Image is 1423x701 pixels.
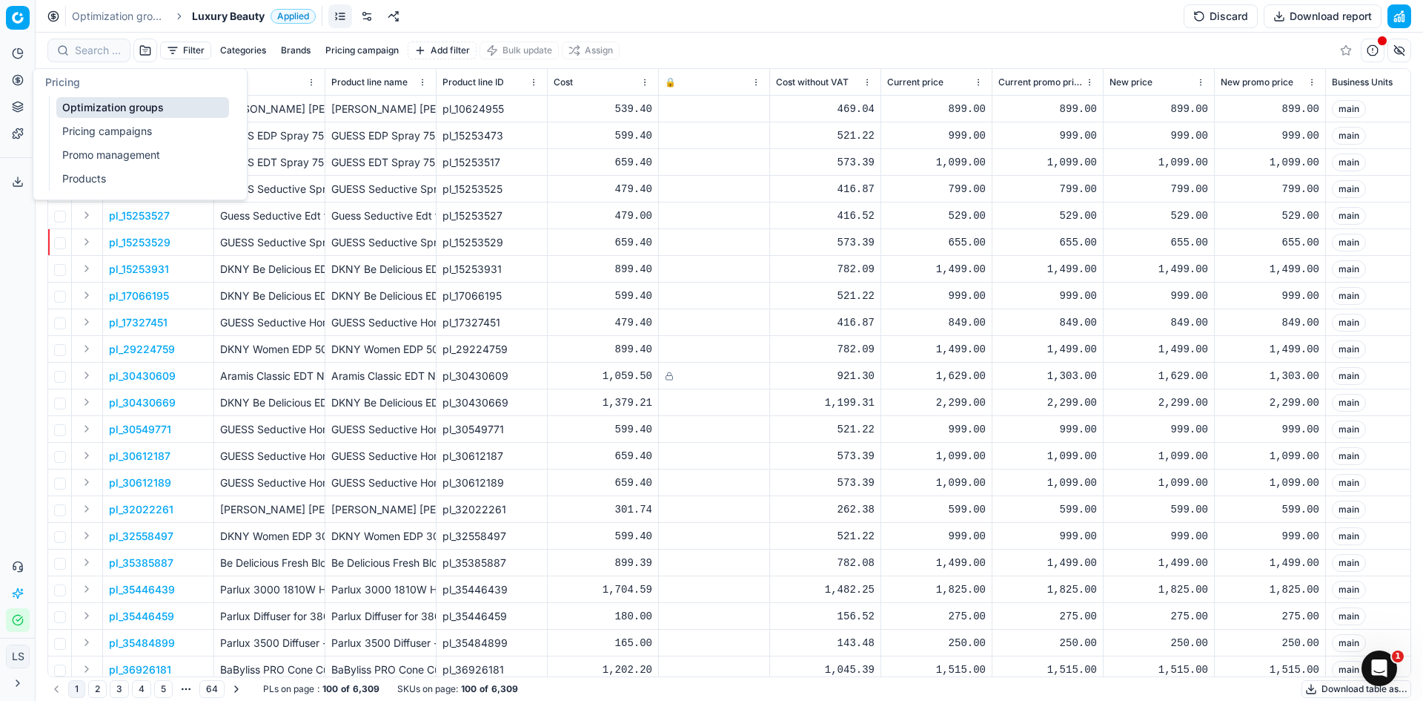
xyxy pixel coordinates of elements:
[6,645,30,668] button: LS
[109,369,176,384] p: pl_30430609
[331,235,430,250] div: GUESS Seductive Spray EDT 75ml for Woman
[998,102,1097,116] div: 899.00
[998,422,1097,437] div: 999.00
[442,128,541,143] div: pl_15253473
[998,208,1097,223] div: 529.00
[109,315,167,330] button: pl_17327451
[220,369,319,384] p: Aramis Classic EDT Natural Spray 110ml For Him
[1221,582,1319,597] div: 1,825.00
[109,449,170,464] button: pl_30612187
[554,235,652,250] div: 659.40
[192,9,316,24] span: Luxury BeautyApplied
[480,42,559,59] button: Bulk update
[1221,609,1319,624] div: 275.00
[220,208,319,223] p: Guess Seductive Edt for Women - 50ml
[1221,422,1319,437] div: 999.00
[776,208,875,223] div: 416.52
[109,529,173,544] button: pl_32558497
[554,422,652,437] div: 599.40
[776,102,875,116] div: 469.04
[1332,608,1366,625] span: main
[109,475,171,490] button: pl_30612189
[665,76,676,88] span: 🔒
[220,422,319,437] p: GUESS Seductive Homme Blue EDT 50ml Spray
[998,609,1097,624] div: 275.00
[331,155,430,170] div: GUESS EDT Spray 75ml for Men
[331,289,430,303] div: DKNY Be Delicious EDP 30ml
[998,502,1097,517] div: 599.00
[1109,395,1208,410] div: 2,299.00
[109,636,175,651] button: pl_35484899
[7,645,29,668] span: LS
[78,366,96,384] button: Expand
[887,315,986,330] div: 849.00
[562,42,620,59] button: Assign
[998,475,1097,490] div: 1,099.00
[109,289,169,303] button: pl_17066195
[78,580,96,598] button: Expand
[554,529,652,544] div: 599.40
[109,502,173,517] button: pl_32022261
[887,422,986,437] div: 999.00
[1332,474,1366,492] span: main
[1221,102,1319,116] div: 899.00
[78,340,96,358] button: Expand
[442,76,504,88] span: Product line ID
[1109,502,1208,517] div: 599.00
[1332,367,1366,385] span: main
[68,680,85,698] button: 1
[554,102,652,116] div: 539.40
[192,9,265,24] span: Luxury Beauty
[887,529,986,544] div: 999.00
[331,128,430,143] div: GUESS EDP Spray 75ml for Woman
[331,529,430,544] div: DKNY Women EDP 30ml
[1109,182,1208,197] div: 799.00
[322,683,338,695] strong: 100
[109,262,169,277] p: pl_15253931
[1332,207,1366,225] span: main
[554,369,652,384] div: 1,059.50
[331,315,430,330] div: GUESS Seductive Homme EDT 50ml Spray
[78,420,96,438] button: Expand
[887,342,986,357] div: 1,499.00
[442,102,541,116] div: pl_10624955
[220,315,319,330] p: GUESS Seductive Homme EDT 50ml Spray
[331,182,430,197] div: GUESS Seductive Spray EDT 30ml for Woman
[1109,609,1208,624] div: 275.00
[331,449,430,464] div: GUESS Seductive Homme Blue EDT Spray 100ml
[109,609,174,624] button: pl_35446459
[1221,235,1319,250] div: 655.00
[1109,475,1208,490] div: 1,099.00
[220,128,319,143] p: GUESS EDP Spray 75ml for Woman
[887,102,986,116] div: 899.00
[776,369,875,384] div: 921.30
[78,313,96,331] button: Expand
[442,502,541,517] div: pl_32022261
[78,500,96,518] button: Expand
[1109,422,1208,437] div: 999.00
[776,315,875,330] div: 416.87
[408,42,477,59] button: Add filter
[331,208,430,223] div: Guess Seductive Edt for Women - 50ml
[887,76,943,88] span: Current price
[331,422,430,437] div: GUESS Seductive Homme Blue EDT 50ml Spray
[220,556,319,570] p: Be Delicious Fresh Blossom EDP 50ml Spray
[554,128,652,143] div: 599.40
[1109,556,1208,570] div: 1,499.00
[1332,127,1366,145] span: main
[220,342,319,357] p: DKNY Women EDP 50ml
[220,155,319,170] p: GUESS EDT Spray 75ml for Men
[887,502,986,517] div: 599.00
[442,262,541,277] div: pl_15253931
[109,208,170,223] button: pl_15253527
[220,529,319,544] p: DKNY Women EDP 30ml
[998,262,1097,277] div: 1,499.00
[998,76,1082,88] span: Current promo price
[554,76,573,88] span: Cost
[776,422,875,437] div: 521.22
[1332,340,1366,358] span: main
[998,128,1097,143] div: 999.00
[109,422,171,437] p: pl_30549771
